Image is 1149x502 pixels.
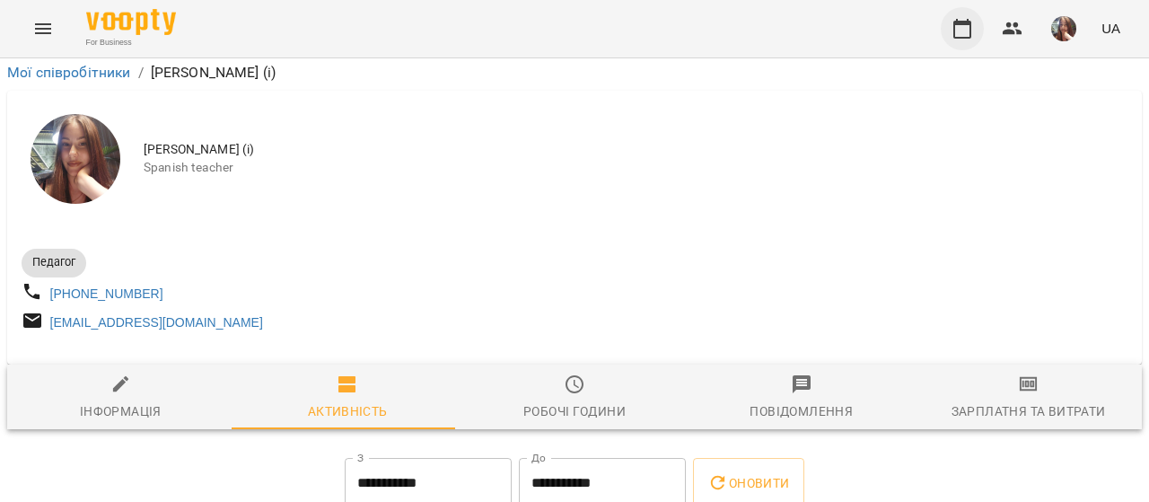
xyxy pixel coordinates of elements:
[308,401,388,422] div: Активність
[86,9,176,35] img: Voopty Logo
[1094,12,1127,45] button: UA
[7,64,131,81] a: Мої співробітники
[80,401,162,422] div: Інформація
[1051,16,1076,41] img: 0ee1f4be303f1316836009b6ba17c5c5.jpeg
[144,159,1127,177] span: Spanish teacher
[22,7,65,50] button: Menu
[523,401,626,422] div: Робочі години
[750,401,853,422] div: Повідомлення
[707,472,789,494] span: Оновити
[138,62,144,84] li: /
[151,62,276,84] p: [PERSON_NAME] (і)
[952,401,1106,422] div: Зарплатня та Витрати
[50,286,163,301] a: [PHONE_NUMBER]
[86,37,176,48] span: For Business
[31,114,120,204] img: Михайлик Альона Михайлівна (і)
[7,62,1142,84] nav: breadcrumb
[144,141,1127,159] span: [PERSON_NAME] (і)
[1101,19,1120,38] span: UA
[50,315,263,330] a: [EMAIL_ADDRESS][DOMAIN_NAME]
[22,254,86,270] span: Педагог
